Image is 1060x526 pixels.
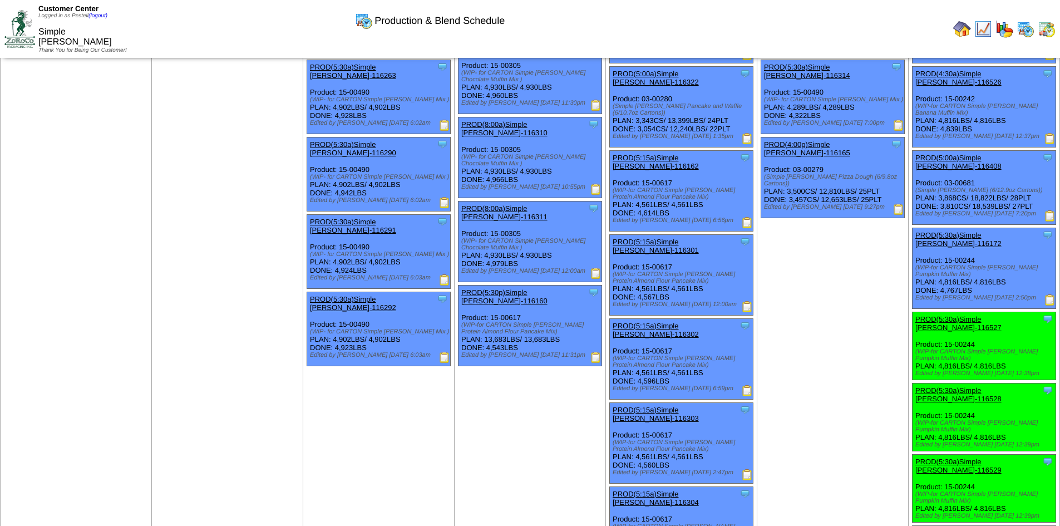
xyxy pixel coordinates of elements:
[764,120,904,126] div: Edited by [PERSON_NAME] [DATE] 7:00pm
[613,238,699,254] a: PROD(5:15a)Simple [PERSON_NAME]-116301
[761,137,905,218] div: Product: 03-00279 PLAN: 3,500CS / 12,810LBS / 25PLT DONE: 3,457CS / 12,653LBS / 25PLT
[915,420,1056,433] div: (WIP-for CARTON Simple [PERSON_NAME] Pumpkin Muffin Mix)
[310,140,396,157] a: PROD(5:30a)Simple [PERSON_NAME]-116290
[439,120,450,131] img: Production Report
[613,154,699,170] a: PROD(5:15a)Simple [PERSON_NAME]-116162
[739,404,751,415] img: Tooltip
[439,274,450,286] img: Production Report
[739,488,751,499] img: Tooltip
[761,60,905,134] div: Product: 15-00490 PLAN: 4,289LBS / 4,289LBS DONE: 4,322LBS
[1044,294,1056,306] img: Production Report
[610,67,753,148] div: Product: 03-00280 PLAN: 3,343CS / 13,399LBS / 24PLT DONE: 3,054CS / 12,240LBS / 22PLT
[739,68,751,79] img: Tooltip
[458,201,602,282] div: Product: 15-00305 PLAN: 4,930LBS / 4,930LBS DONE: 4,979LBS
[610,151,753,232] div: Product: 15-00617 PLAN: 4,561LBS / 4,561LBS DONE: 4,614LBS
[613,490,699,507] a: PROD(5:15a)Simple [PERSON_NAME]-116304
[1042,385,1053,396] img: Tooltip
[764,174,904,187] div: (Simple [PERSON_NAME] Pizza Dough (6/9.8oz Cartons))
[461,70,602,83] div: (WIP- for CARTON Simple [PERSON_NAME] Chocolate Muffin Mix )
[374,15,505,27] span: Production & Blend Schedule
[913,228,1056,309] div: Product: 15-00244 PLAN: 4,816LBS / 4,816LBS DONE: 4,767LBS
[1044,210,1056,222] img: Production Report
[590,268,602,279] img: Production Report
[913,151,1056,225] div: Product: 03-00681 PLAN: 3,868CS / 18,822LBS / 28PLT DONE: 3,810CS / 18,539LBS / 27PLT
[915,491,1056,504] div: (WIP-for CARTON Simple [PERSON_NAME] Pumpkin Muffin Mix)
[588,119,599,130] img: Tooltip
[913,312,1056,380] div: Product: 15-00244 PLAN: 4,816LBS / 4,816LBS
[764,96,904,103] div: (WIP- for CARTON Simple [PERSON_NAME] Mix )
[613,187,753,200] div: (WIP-for CARTON Simple [PERSON_NAME] Protein Almond Flour Pancake Mix)
[590,100,602,111] img: Production Report
[310,174,450,180] div: (WIP- for CARTON Simple [PERSON_NAME] Mix )
[915,458,1002,474] a: PROD(5:30a)Simple [PERSON_NAME]-116529
[88,13,107,19] a: (logout)
[461,120,548,137] a: PROD(8:00a)Simple [PERSON_NAME]-116310
[461,268,602,274] div: Edited by [PERSON_NAME] [DATE] 12:00am
[588,287,599,298] img: Tooltip
[310,251,450,258] div: (WIP- for CARTON Simple [PERSON_NAME] Mix )
[893,120,904,131] img: Production Report
[915,513,1056,519] div: Edited by [PERSON_NAME] [DATE] 12:39pm
[590,352,602,363] img: Production Report
[461,184,602,190] div: Edited by [PERSON_NAME] [DATE] 10:55pm
[613,301,753,308] div: Edited by [PERSON_NAME] [DATE] 12:00am
[310,352,450,358] div: Edited by [PERSON_NAME] [DATE] 6:03am
[613,469,753,476] div: Edited by [PERSON_NAME] [DATE] 2:47pm
[613,322,699,338] a: PROD(5:15a)Simple [PERSON_NAME]-116302
[461,204,548,221] a: PROD(8:00a)Simple [PERSON_NAME]-116311
[307,137,451,212] div: Product: 15-00490 PLAN: 4,902LBS / 4,902LBS DONE: 4,942LBS
[742,469,753,480] img: Production Report
[38,27,112,47] span: Simple [PERSON_NAME]
[995,20,1013,38] img: graph.gif
[610,403,753,484] div: Product: 15-00617 PLAN: 4,561LBS / 4,561LBS DONE: 4,560LBS
[764,204,904,210] div: Edited by [PERSON_NAME] [DATE] 9:27pm
[590,184,602,195] img: Production Report
[1042,456,1053,467] img: Tooltip
[461,100,602,106] div: Edited by [PERSON_NAME] [DATE] 11:30pm
[307,60,451,134] div: Product: 15-00490 PLAN: 4,902LBS / 4,902LBS DONE: 4,928LBS
[742,217,753,228] img: Production Report
[307,292,451,366] div: Product: 15-00490 PLAN: 4,902LBS / 4,902LBS DONE: 4,923LBS
[38,47,127,53] span: Thank You for Being Our Customer!
[307,215,451,289] div: Product: 15-00490 PLAN: 4,902LBS / 4,902LBS DONE: 4,924LBS
[310,120,450,126] div: Edited by [PERSON_NAME] [DATE] 6:02am
[437,293,448,304] img: Tooltip
[310,63,396,80] a: PROD(5:30a)Simple [PERSON_NAME]-116263
[613,271,753,284] div: (WIP-for CARTON Simple [PERSON_NAME] Protein Almond Flour Pancake Mix)
[1042,229,1053,240] img: Tooltip
[461,238,602,251] div: (WIP- for CARTON Simple [PERSON_NAME] Chocolate Muffin Mix )
[891,61,902,72] img: Tooltip
[915,348,1056,362] div: (WIP-for CARTON Simple [PERSON_NAME] Pumpkin Muffin Mix)
[742,385,753,396] img: Production Report
[461,322,602,335] div: (WIP-for CARTON Simple [PERSON_NAME] Protein Almond Flour Pancake Mix)
[739,236,751,247] img: Tooltip
[613,355,753,368] div: (WIP-for CARTON Simple [PERSON_NAME] Protein Almond Flour Pancake Mix)
[1042,68,1053,79] img: Tooltip
[310,295,396,312] a: PROD(5:30a)Simple [PERSON_NAME]-116292
[437,61,448,72] img: Tooltip
[913,455,1056,523] div: Product: 15-00244 PLAN: 4,816LBS / 4,816LBS
[739,320,751,331] img: Tooltip
[610,235,753,316] div: Product: 15-00617 PLAN: 4,561LBS / 4,561LBS DONE: 4,567LBS
[1042,313,1053,325] img: Tooltip
[458,286,602,366] div: Product: 15-00617 PLAN: 13,683LBS / 13,683LBS DONE: 4,543LBS
[4,10,35,47] img: ZoRoCo_Logo(Green%26Foil)%20jpg.webp
[915,70,1002,86] a: PROD(4:30a)Simple [PERSON_NAME]-116526
[915,103,1056,116] div: (WIP-for CARTON Simple [PERSON_NAME] Banana Muffin Mix)
[461,352,602,358] div: Edited by [PERSON_NAME] [DATE] 11:31pm
[588,203,599,214] img: Tooltip
[739,152,751,163] img: Tooltip
[310,197,450,204] div: Edited by [PERSON_NAME] [DATE] 6:02am
[613,70,699,86] a: PROD(5:00a)Simple [PERSON_NAME]-116322
[1017,20,1034,38] img: calendarprod.gif
[461,154,602,167] div: (WIP- for CARTON Simple [PERSON_NAME] Chocolate Muffin Mix )
[915,264,1056,278] div: (WIP-for CARTON Simple [PERSON_NAME] Pumpkin Muffin Mix)
[915,133,1056,140] div: Edited by [PERSON_NAME] [DATE] 12:37pm
[439,197,450,208] img: Production Report
[764,63,850,80] a: PROD(5:30a)Simple [PERSON_NAME]-116314
[310,274,450,281] div: Edited by [PERSON_NAME] [DATE] 6:03am
[613,103,753,116] div: (Simple [PERSON_NAME] Pancake and Waffle (6/10.7oz Cartons))
[458,117,602,198] div: Product: 15-00305 PLAN: 4,930LBS / 4,930LBS DONE: 4,966LBS
[891,139,902,150] img: Tooltip
[915,294,1056,301] div: Edited by [PERSON_NAME] [DATE] 2:50pm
